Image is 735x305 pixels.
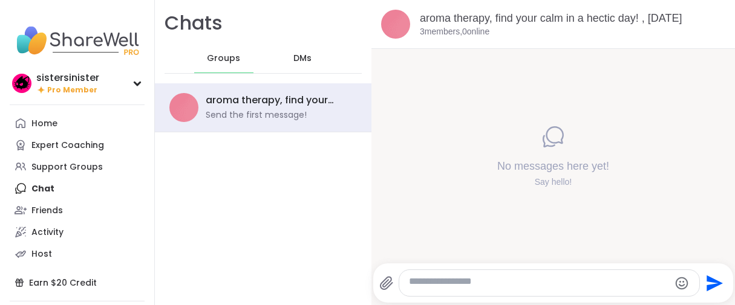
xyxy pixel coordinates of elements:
[47,85,97,95] span: Pro Member
[10,199,145,221] a: Friends
[700,269,727,297] button: Send
[36,71,99,85] div: sistersinister
[10,272,145,294] div: Earn $20 Credit
[10,221,145,243] a: Activity
[206,94,350,107] div: aroma therapy, find your calm in a hectic day! , [DATE]
[497,176,609,188] div: Say hello!
[31,226,64,239] div: Activity
[420,26,489,38] p: 3 members, 0 online
[10,19,145,62] img: ShareWell Nav Logo
[31,161,103,173] div: Support Groups
[409,275,670,291] textarea: Type your message
[31,140,104,152] div: Expert Coaching
[497,158,609,173] h4: No messages here yet!
[31,248,52,260] div: Host
[293,53,312,65] span: DMs
[31,118,57,130] div: Home
[10,112,145,134] a: Home
[381,10,410,39] img: aroma therapy, find your calm in a hectic day! , Oct 14
[675,276,689,291] button: Emoji picker
[420,12,682,24] a: aroma therapy, find your calm in a hectic day! , [DATE]
[165,10,223,37] h1: Chats
[10,134,145,156] a: Expert Coaching
[10,243,145,265] a: Host
[207,53,240,65] span: Groups
[31,205,63,217] div: Friends
[169,93,198,122] img: aroma therapy, find your calm in a hectic day! , Oct 14
[206,109,307,121] div: Send the first message!
[10,156,145,178] a: Support Groups
[12,74,31,93] img: sistersinister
